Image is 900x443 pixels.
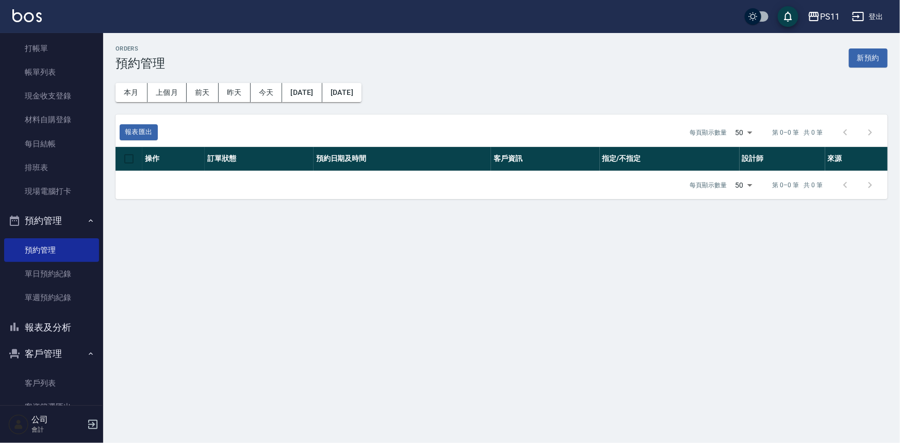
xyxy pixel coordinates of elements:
a: 材料自購登錄 [4,108,99,132]
th: 訂單狀態 [205,147,314,171]
th: 操作 [142,147,205,171]
button: [DATE] [282,83,322,102]
a: 預約管理 [4,238,99,262]
th: 客戶資訊 [491,147,600,171]
h2: Orders [116,45,165,52]
th: 預約日期及時間 [314,147,491,171]
a: 帳單列表 [4,60,99,84]
a: 現金收支登錄 [4,84,99,108]
div: PS11 [820,10,840,23]
button: 本月 [116,83,148,102]
p: 第 0–0 筆 共 0 筆 [773,128,823,137]
h5: 公司 [31,415,84,425]
a: 客資篩選匯出 [4,395,99,419]
a: 單日預約紀錄 [4,262,99,286]
th: 設計師 [740,147,825,171]
img: Person [8,414,29,435]
a: 客戶列表 [4,371,99,395]
a: 每日結帳 [4,132,99,156]
img: Logo [12,9,42,22]
button: 報表及分析 [4,314,99,341]
button: 昨天 [219,83,251,102]
th: 來源 [825,147,888,171]
button: 登出 [848,7,888,26]
button: 新預約 [849,48,888,68]
button: [DATE] [322,83,362,102]
button: PS11 [804,6,844,27]
a: 新預約 [849,53,888,62]
a: 排班表 [4,156,99,179]
p: 每頁顯示數量 [690,128,727,137]
button: 今天 [251,83,283,102]
a: 打帳單 [4,37,99,60]
p: 會計 [31,425,84,434]
p: 第 0–0 筆 共 0 筆 [773,181,823,190]
button: 客戶管理 [4,340,99,367]
div: 50 [731,171,756,199]
a: 單週預約紀錄 [4,286,99,309]
h3: 預約管理 [116,56,165,71]
div: 50 [731,119,756,146]
a: 現場電腦打卡 [4,179,99,203]
th: 指定/不指定 [600,147,740,171]
button: 上個月 [148,83,187,102]
button: 預約管理 [4,207,99,234]
button: 報表匯出 [120,124,158,140]
button: 前天 [187,83,219,102]
p: 每頁顯示數量 [690,181,727,190]
button: save [778,6,798,27]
